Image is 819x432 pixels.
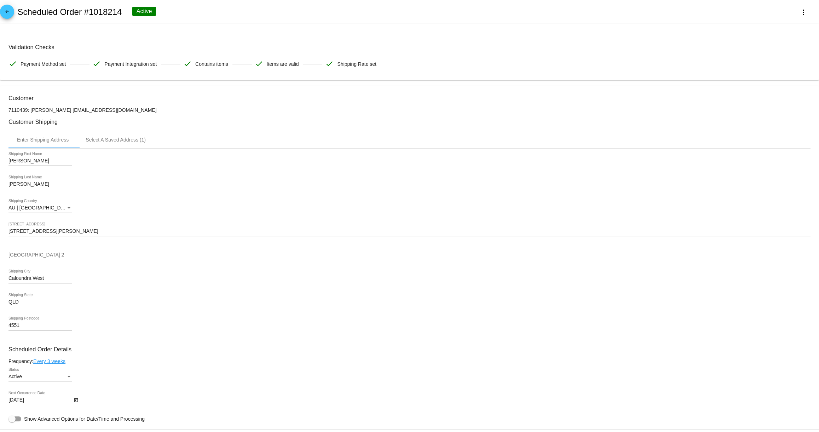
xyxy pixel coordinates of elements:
div: Enter Shipping Address [17,137,69,143]
input: Shipping Last Name [8,182,72,187]
input: Shipping Postcode [8,323,72,328]
mat-select: Status [8,374,72,380]
span: Contains items [195,57,228,71]
span: Active [8,374,22,379]
input: Shipping Street 1 [8,229,811,234]
button: Open calendar [72,396,80,403]
h2: Scheduled Order #1018214 [17,7,122,17]
h3: Customer Shipping [8,119,811,125]
span: Payment Integration set [104,57,157,71]
mat-icon: check [92,59,101,68]
h3: Validation Checks [8,44,811,51]
input: Shipping Street 2 [8,252,811,258]
input: Shipping First Name [8,158,72,164]
a: Every 3 weeks [33,358,65,364]
mat-icon: arrow_back [3,9,11,18]
mat-icon: check [8,59,17,68]
mat-icon: more_vert [799,8,808,17]
div: Select A Saved Address (1) [86,137,146,143]
p: 7110439: [PERSON_NAME] [EMAIL_ADDRESS][DOMAIN_NAME] [8,107,811,113]
h3: Customer [8,95,811,102]
span: AU | [GEOGRAPHIC_DATA] [8,205,71,211]
span: Show Advanced Options for Date/Time and Processing [24,415,145,422]
input: Shipping State [8,299,811,305]
span: Shipping Rate set [337,57,376,71]
div: Frequency: [8,358,811,364]
div: Active [132,7,156,16]
mat-icon: check [255,59,263,68]
mat-icon: check [325,59,334,68]
mat-icon: check [183,59,192,68]
input: Next Occurrence Date [8,397,72,403]
input: Shipping City [8,276,72,281]
h3: Scheduled Order Details [8,346,811,353]
span: Items are valid [267,57,299,71]
mat-select: Shipping Country [8,205,72,211]
span: Payment Method set [21,57,66,71]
